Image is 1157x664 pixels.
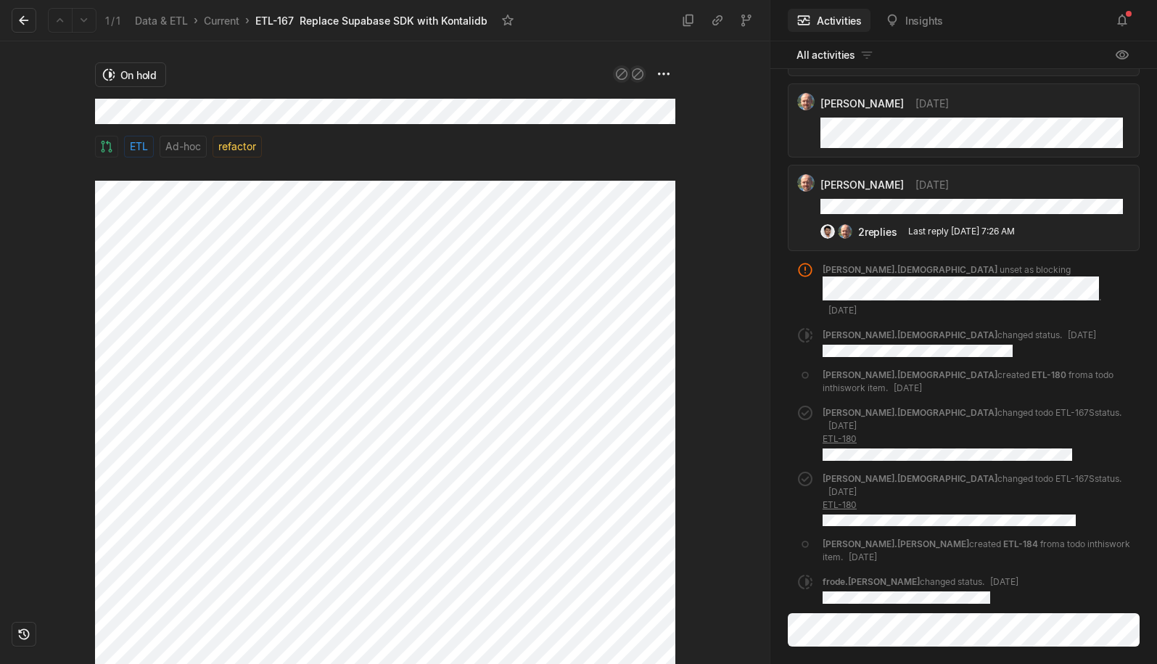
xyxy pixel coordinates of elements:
span: [DATE] [828,305,857,316]
div: › [194,13,198,28]
span: [PERSON_NAME].[DEMOGRAPHIC_DATA] [823,329,997,340]
button: On hold [95,62,167,87]
span: [PERSON_NAME].[DEMOGRAPHIC_DATA] [823,264,997,275]
img: raian-1.jpeg [820,224,835,239]
img: profile.jpeg [797,93,815,110]
span: [DATE] [828,420,857,431]
span: [PERSON_NAME].[DEMOGRAPHIC_DATA] [823,407,997,418]
span: ETL [130,136,148,157]
div: 1 1 [105,13,120,28]
span: [PERSON_NAME] [820,96,904,111]
img: profile.jpeg [797,174,815,192]
span: [PERSON_NAME].[DEMOGRAPHIC_DATA] [823,473,997,484]
span: [DATE] [828,486,857,497]
span: [DATE] [1068,329,1096,340]
img: profile.jpeg [838,224,852,239]
span: frode.[PERSON_NAME] [823,576,920,587]
button: Insights [876,9,952,32]
div: unset as blocking . [823,263,1131,317]
div: changed todo ETL-167S status. [823,406,1131,461]
button: Activities [788,9,870,32]
a: ETL-180 [823,499,857,510]
div: changed todo ETL-167S status. [823,472,1131,527]
span: [PERSON_NAME].[DEMOGRAPHIC_DATA] [823,369,997,380]
span: [DATE] [990,576,1018,587]
div: changed status . [823,329,1096,357]
a: ETL-180 [823,433,857,444]
button: All activities [788,44,883,67]
a: ETL-184 [1003,538,1038,549]
span: refactor [218,136,256,157]
div: Last reply [DATE] 7:26 AM [908,225,1015,238]
span: [PERSON_NAME].[PERSON_NAME] [823,538,969,549]
div: Replace Supabase SDK with Kontalidb [300,13,487,28]
div: 2 replies [858,224,897,239]
div: › [245,13,250,28]
div: ETL-167 [255,13,294,28]
div: created from a todo in this work item . [823,369,1131,395]
span: [PERSON_NAME] [820,177,904,192]
div: created from a todo in this work item . [823,538,1131,564]
span: [DATE] [894,382,922,393]
span: All activities [796,47,855,62]
span: [DATE] [849,552,877,562]
a: ETL-180 [1032,369,1066,380]
div: Data & ETL [135,13,188,28]
span: Ad-hoc [165,136,201,157]
span: [DATE] [915,177,949,192]
a: Data & ETL [132,11,191,30]
span: / [111,15,115,27]
a: Current [201,11,242,30]
div: changed status . [823,575,1018,604]
span: [DATE] [915,96,949,111]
